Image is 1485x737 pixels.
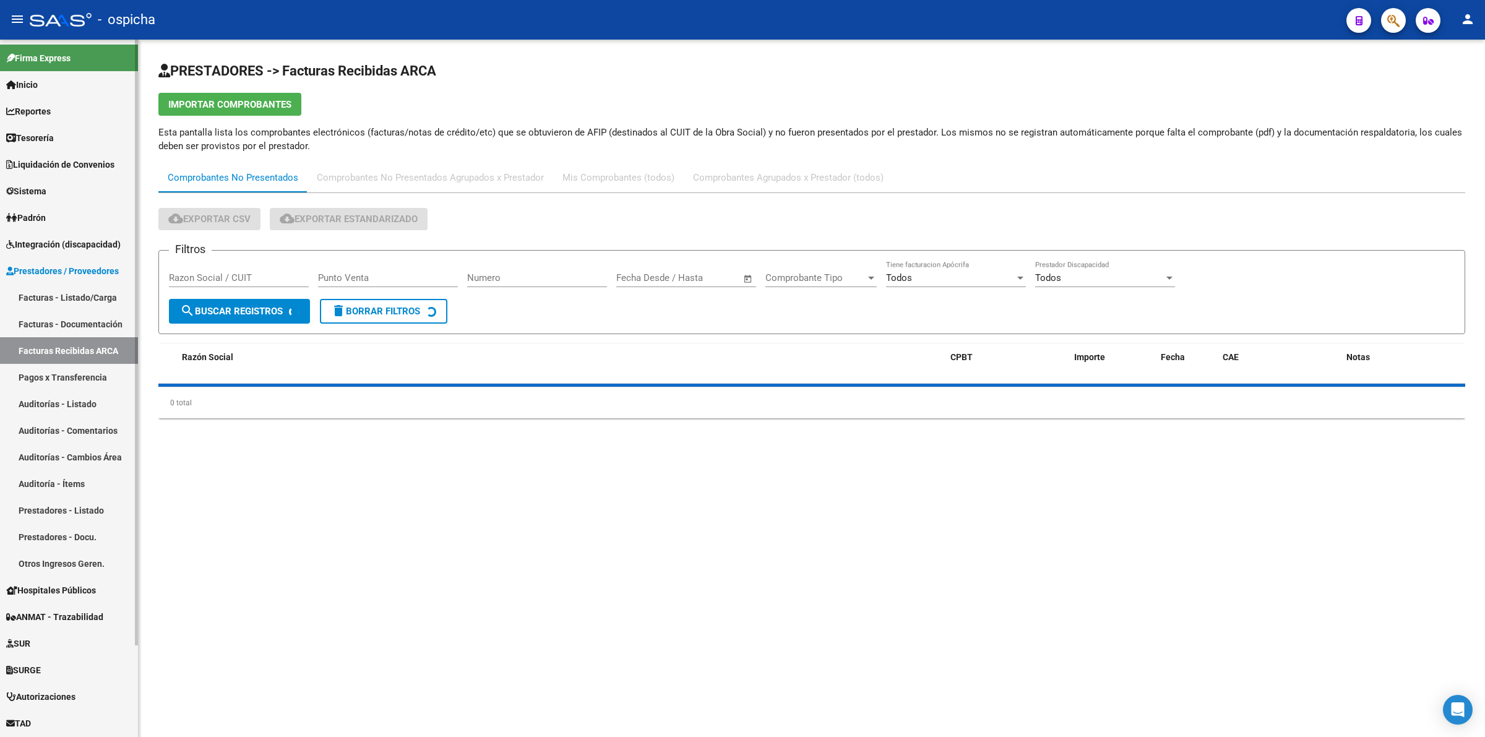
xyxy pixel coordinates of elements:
p: Esta pantalla lista los comprobantes electrónicos (facturas/notas de crédito/etc) que se obtuvier... [158,126,1465,153]
button: Borrar Filtros [320,299,447,324]
span: Importe [1074,352,1105,362]
span: Tesorería [6,131,54,145]
div: Comprobantes Agrupados x Prestador (todos) [693,171,884,184]
span: Exportar Estandarizado [280,213,418,225]
span: SURGE [6,663,41,677]
mat-icon: cloud_download [168,211,183,226]
datatable-header-cell: Razón Social [177,344,945,371]
button: Exportar Estandarizado [270,208,428,230]
span: Todos [886,272,912,283]
div: Comprobantes No Presentados [168,171,298,184]
span: SUR [6,637,30,650]
span: CAE [1223,352,1239,362]
span: Firma Express [6,51,71,65]
span: TAD [6,717,31,730]
span: Comprobante Tipo [765,272,866,283]
button: Importar Comprobantes [158,93,301,116]
datatable-header-cell: Importe [1069,344,1156,371]
mat-icon: person [1460,12,1475,27]
mat-icon: search [180,303,195,318]
h2: PRESTADORES -> Facturas Recibidas ARCA [158,59,1465,83]
span: Prestadores / Proveedores [6,264,119,278]
datatable-header-cell: CPBT [945,344,1069,371]
span: Borrar Filtros [331,306,420,317]
span: Exportar CSV [168,213,251,225]
span: Razón Social [182,352,233,362]
datatable-header-cell: Notas [1341,344,1465,371]
span: Inicio [6,78,38,92]
span: ANMAT - Trazabilidad [6,610,103,624]
div: Comprobantes No Presentados Agrupados x Prestador [317,171,544,184]
div: 0 total [158,387,1465,418]
span: Buscar Registros [180,306,283,317]
div: Mis Comprobantes (todos) [562,171,674,184]
input: Fecha fin [678,272,738,283]
span: Notas [1346,352,1370,362]
span: Liquidación de Convenios [6,158,114,171]
span: Fecha [1161,352,1185,362]
mat-icon: delete [331,303,346,318]
datatable-header-cell: Fecha [1156,344,1218,371]
mat-icon: cloud_download [280,211,295,226]
mat-icon: menu [10,12,25,27]
button: Buscar Registros [169,299,310,324]
datatable-header-cell: CAE [1218,344,1341,371]
span: Padrón [6,211,46,225]
span: Sistema [6,184,46,198]
h3: Filtros [169,241,212,258]
button: Exportar CSV [158,208,260,230]
span: Reportes [6,105,51,118]
span: Importar Comprobantes [168,99,291,110]
button: Open calendar [741,272,755,286]
span: Autorizaciones [6,690,75,704]
span: - ospicha [98,6,155,33]
span: CPBT [950,352,973,362]
span: Integración (discapacidad) [6,238,121,251]
div: Open Intercom Messenger [1443,695,1473,725]
span: Hospitales Públicos [6,584,96,597]
input: Fecha inicio [616,272,666,283]
span: Todos [1035,272,1061,283]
